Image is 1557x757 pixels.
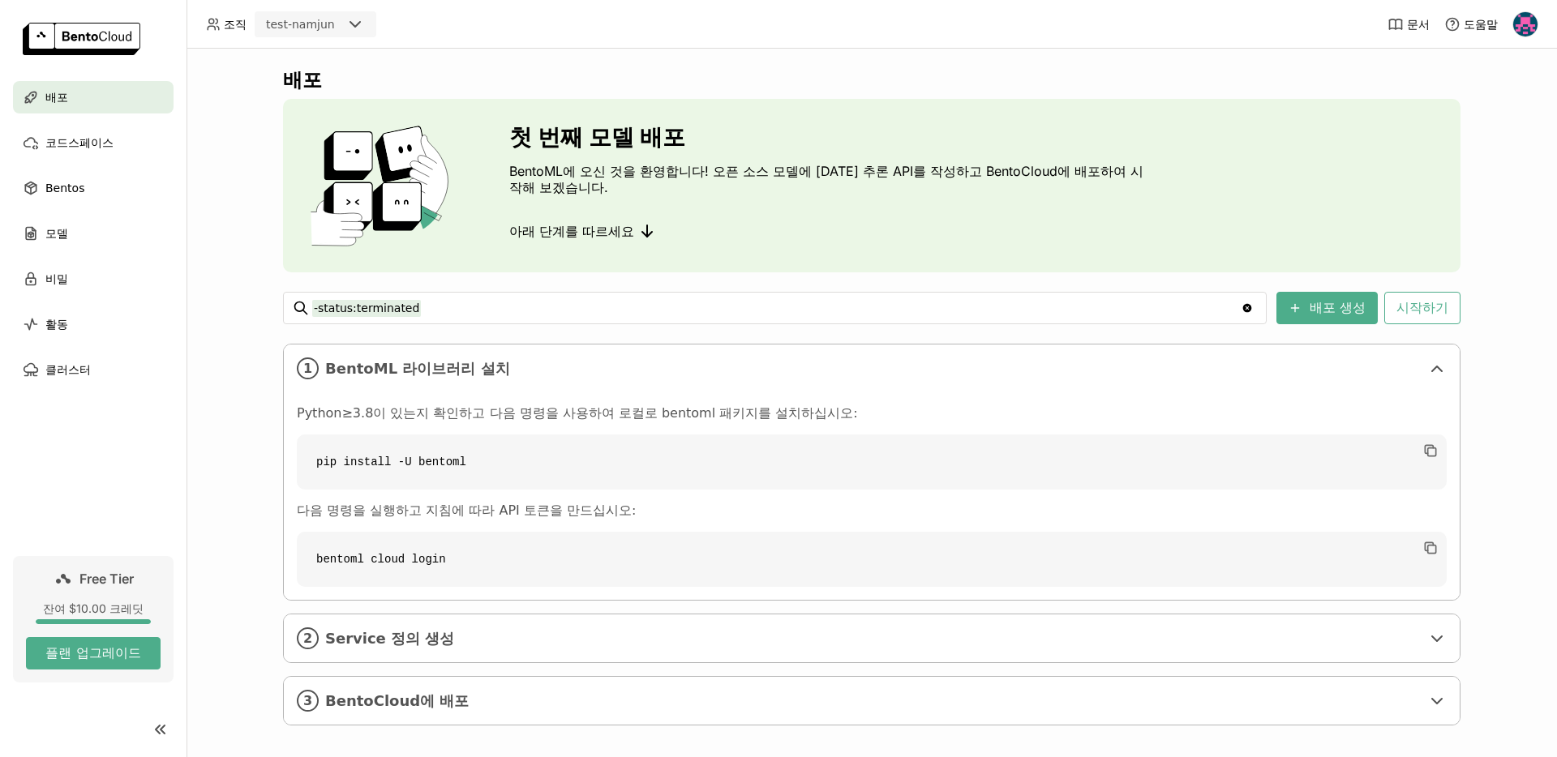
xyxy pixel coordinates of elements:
span: BentoML 라이브러리 설치 [325,360,1421,378]
p: BentoML에 오신 것을 환영합니다! 오픈 소스 모델에 [DATE] 추론 API를 작성하고 BentoCloud에 배포하여 시작해 보겠습니다. [509,163,1150,195]
a: 클러스터 [13,353,174,386]
p: 다음 명령을 실행하고 지침에 따라 API 토큰을 만드십시오: [297,503,1447,519]
button: 배포 생성 [1276,292,1378,324]
span: 조직 [224,17,247,32]
i: 1 [297,357,319,379]
button: 시작하기 [1384,292,1460,324]
input: 검색 [312,295,1241,321]
div: test-namjun [266,16,335,32]
span: BentoCloud에 배포 [325,692,1421,710]
div: 3BentoCloud에 배포 [284,677,1460,725]
div: 1BentoML 라이브러리 설치 [284,344,1460,392]
div: 도움말 [1444,16,1498,32]
span: 활동 [45,314,68,334]
span: 문서 [1407,17,1430,32]
span: 배포 [45,88,68,107]
i: 2 [297,627,319,649]
a: Free Tier잔여 $10.00 크레딧플랜 업그레이드 [13,556,174,682]
i: 3 [297,690,319,712]
div: 배포 [283,68,1460,92]
p: Python≥3.8이 있는지 확인하고 다음 명령을 사용하여 로컬로 bentoml 패키지를 설치하십시오: [297,405,1447,421]
h3: 첫 번째 모델 배포 [509,124,1150,150]
a: 배포 [13,81,174,113]
span: 도움말 [1464,17,1498,32]
button: 플랜 업그레이드 [26,637,161,669]
a: 코드스페이스 [13,126,174,159]
span: 클러스터 [45,360,91,379]
span: Service 정의 생성 [325,630,1421,648]
div: 잔여 $10.00 크레딧 [26,601,161,616]
input: Selected test-namjun. [337,17,338,33]
a: 모델 [13,217,174,250]
code: pip install -U bentoml [297,434,1447,490]
a: 문서 [1388,16,1430,32]
span: 모델 [45,224,68,243]
img: Namjun Jo [1513,12,1538,36]
span: 아래 단계를 따르세요 [509,223,634,239]
a: 활동 [13,308,174,340]
a: 비밀 [13,263,174,295]
span: 비밀 [45,269,68,289]
div: 2Service 정의 생성 [284,614,1460,662]
img: logo [23,23,140,55]
svg: Clear value [1241,302,1254,314]
span: Free Tier [79,571,134,587]
span: 코드스페이스 [45,133,114,152]
a: Bentos [13,172,174,204]
code: bentoml cloud login [297,532,1447,587]
img: cover onboarding [296,125,470,246]
span: Bentos [45,178,84,198]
